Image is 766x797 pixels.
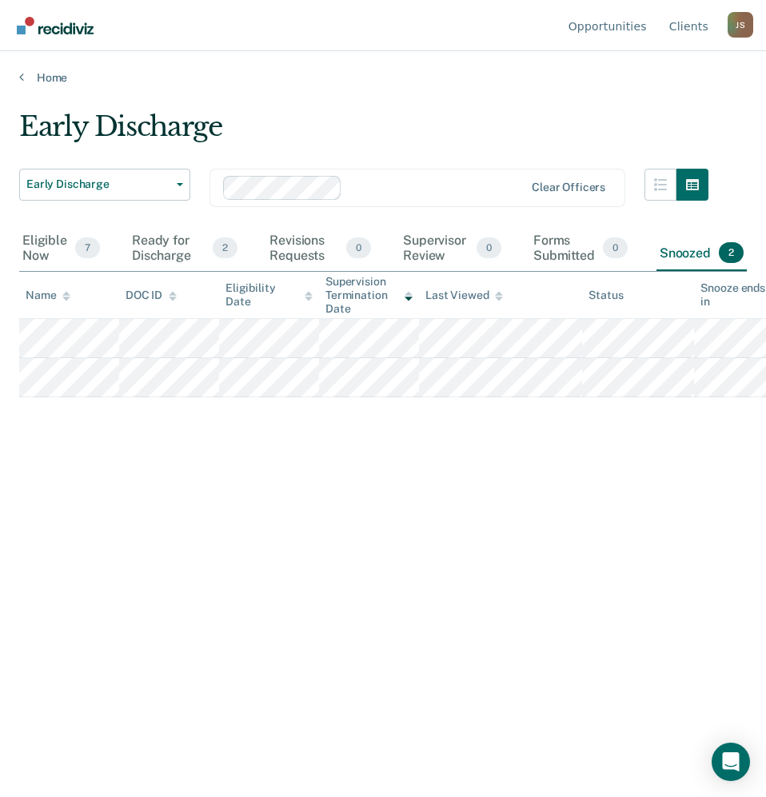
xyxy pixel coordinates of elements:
div: Last Viewed [425,289,503,302]
button: Profile dropdown button [728,12,753,38]
div: Supervision Termination Date [325,275,413,315]
span: 0 [603,237,628,258]
div: Eligible Now7 [19,226,103,271]
span: 0 [346,237,371,258]
span: Early Discharge [26,177,170,191]
span: 0 [477,237,501,258]
div: Ready for Discharge2 [129,226,241,271]
div: Eligibility Date [225,281,313,309]
div: Revisions Requests0 [266,226,374,271]
a: Home [19,70,747,85]
span: 2 [213,237,237,258]
div: Clear officers [532,181,605,194]
div: Snoozed2 [656,236,747,271]
div: Early Discharge [19,110,708,156]
button: Early Discharge [19,169,190,201]
span: 7 [75,237,100,258]
div: DOC ID [126,289,177,302]
div: J S [728,12,753,38]
div: Status [588,289,623,302]
div: Forms Submitted0 [530,226,631,271]
span: 2 [719,242,744,263]
div: Open Intercom Messenger [712,743,750,781]
div: Name [26,289,70,302]
div: Supervisor Review0 [400,226,505,271]
img: Recidiviz [17,17,94,34]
